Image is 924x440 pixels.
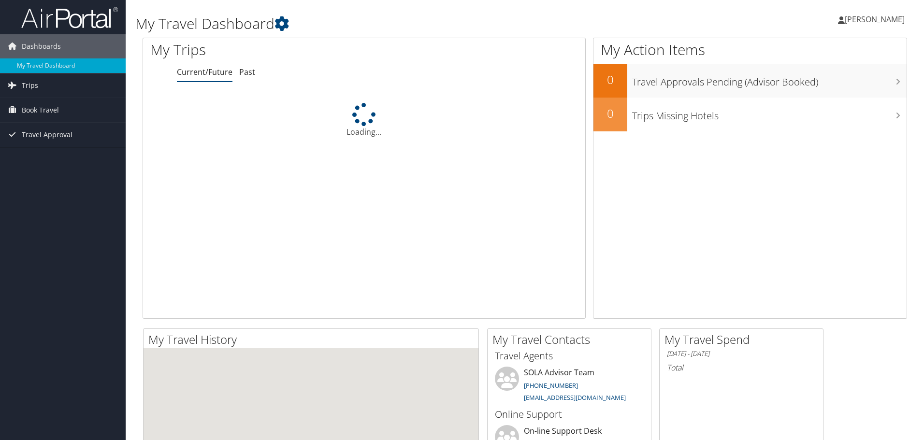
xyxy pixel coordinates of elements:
div: Loading... [143,103,585,138]
a: [PERSON_NAME] [838,5,914,34]
img: airportal-logo.png [21,6,118,29]
a: 0Travel Approvals Pending (Advisor Booked) [593,64,907,98]
h2: My Travel Contacts [492,331,651,348]
h6: Total [667,362,816,373]
h2: 0 [593,71,627,88]
span: [PERSON_NAME] [845,14,905,25]
h6: [DATE] - [DATE] [667,349,816,358]
li: SOLA Advisor Team [490,367,649,406]
h3: Travel Approvals Pending (Advisor Booked) [632,71,907,89]
a: [EMAIL_ADDRESS][DOMAIN_NAME] [524,393,626,402]
h1: My Action Items [593,40,907,60]
a: [PHONE_NUMBER] [524,381,578,390]
h3: Online Support [495,408,644,421]
h2: 0 [593,105,627,122]
span: Travel Approval [22,123,72,147]
h3: Trips Missing Hotels [632,104,907,123]
h1: My Trips [150,40,394,60]
h2: My Travel Spend [664,331,823,348]
span: Book Travel [22,98,59,122]
a: Current/Future [177,67,232,77]
h3: Travel Agents [495,349,644,363]
h2: My Travel History [148,331,478,348]
a: Past [239,67,255,77]
a: 0Trips Missing Hotels [593,98,907,131]
h1: My Travel Dashboard [135,14,655,34]
span: Trips [22,73,38,98]
span: Dashboards [22,34,61,58]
